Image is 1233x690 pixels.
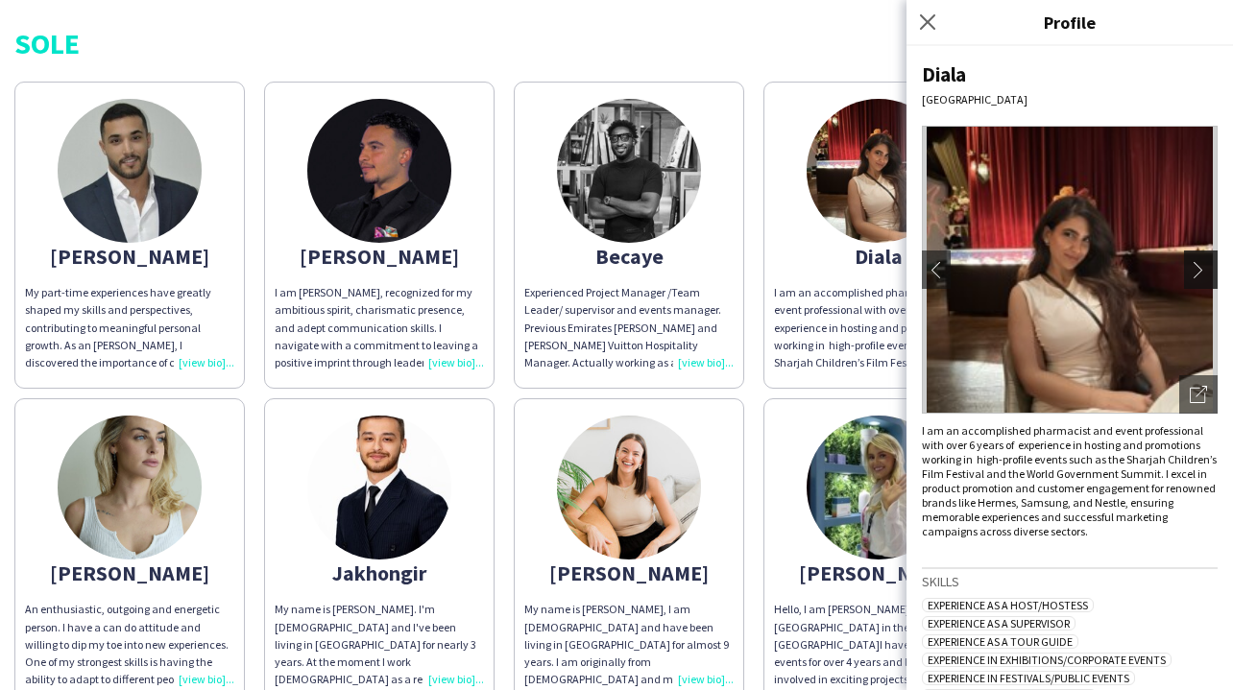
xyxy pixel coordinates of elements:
div: Diala [922,61,1218,87]
div: Open photos pop-in [1179,375,1218,414]
div: [PERSON_NAME] [275,248,484,265]
img: thumb-67efa92cc9ea8.jpeg [807,416,951,559]
div: I am [PERSON_NAME], recognized for my ambitious spirit, charismatic presence, and adept communica... [275,284,484,371]
span: Hello, I am [PERSON_NAME] from [GEOGRAPHIC_DATA] in the [GEOGRAPHIC_DATA]I have been doing events... [774,602,965,686]
div: My part-time experiences have greatly shaped my skills and perspectives, contributing to meaningf... [25,284,234,371]
div: I am an accomplished pharmacist and event professional with over 6 years of experience in hosting... [774,284,983,371]
div: [PERSON_NAME] [25,248,234,265]
img: thumb-6746cd70a0a4c.jpg [307,416,451,559]
h3: Skills [922,573,1218,590]
div: [PERSON_NAME] [25,564,234,582]
div: Diala [774,248,983,265]
img: thumb-83326a6d-2ef8-464d-8605-3b288954bbe6.jpg [58,416,202,559]
span: Experience in Exhibitions/Corporate Events [922,653,1172,667]
div: [GEOGRAPHIC_DATA] [922,92,1218,107]
span: Experience in Festivals/Public Events [922,671,1135,685]
span: Experience as a Supervisor [922,616,1076,631]
img: thumb-663a52b15e3d2.jpg [557,99,701,243]
img: thumb-6835419268c50.jpeg [807,99,951,243]
img: Crew avatar or photo [922,126,1218,414]
div: An enthusiastic, outgoing and energetic person. I have a can do attitude and willing to dip my to... [25,601,234,688]
div: SOLE [14,29,1219,58]
div: [PERSON_NAME] [774,564,983,582]
h3: Profile [907,10,1233,35]
img: thumb-663b6434b987f.jpg [557,416,701,559]
div: I am an accomplished pharmacist and event professional with over 6 years of experience in hosting... [922,423,1218,538]
img: thumb-68a5c672616e3.jpeg [307,99,451,243]
div: [PERSON_NAME] [524,564,734,582]
div: Becaye [524,248,734,265]
span: Experience as a Tour Guide [922,634,1078,649]
div: Jakhongir [275,564,484,582]
span: Experience as a Host/Hostess [922,598,1094,612]
div: My name is [PERSON_NAME]. I'm [DEMOGRAPHIC_DATA] and I've been living in [GEOGRAPHIC_DATA] for ne... [275,601,484,688]
div: My name is [PERSON_NAME], I am [DEMOGRAPHIC_DATA] and have been living in [GEOGRAPHIC_DATA] for a... [524,601,734,688]
div: Experienced Project Manager /Team Leader/ supervisor and events manager. Previous Emirates [PERSO... [524,284,734,371]
img: thumb-6656fbc3a5347.jpeg [58,99,202,243]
